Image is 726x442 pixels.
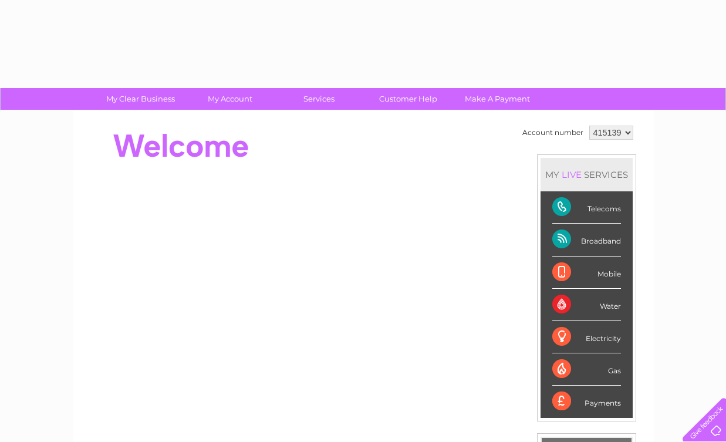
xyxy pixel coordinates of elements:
[552,386,621,417] div: Payments
[559,169,584,180] div: LIVE
[552,321,621,353] div: Electricity
[449,88,546,110] a: Make A Payment
[360,88,457,110] a: Customer Help
[552,224,621,256] div: Broadband
[181,88,278,110] a: My Account
[271,88,367,110] a: Services
[552,257,621,289] div: Mobile
[92,88,189,110] a: My Clear Business
[541,158,633,191] div: MY SERVICES
[519,123,586,143] td: Account number
[552,191,621,224] div: Telecoms
[552,289,621,321] div: Water
[552,353,621,386] div: Gas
